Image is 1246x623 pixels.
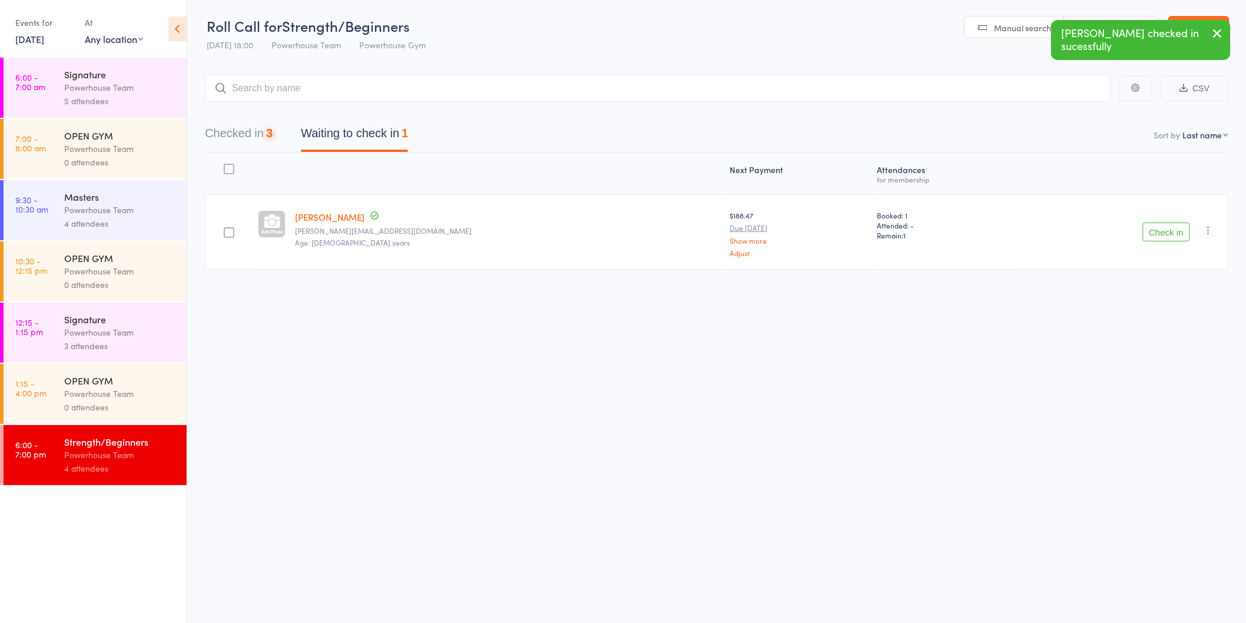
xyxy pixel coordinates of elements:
time: 6:00 - 7:00 am [15,72,45,91]
div: 0 attendees [64,278,177,291]
div: OPEN GYM [64,374,177,387]
div: Signature [64,68,177,81]
span: Attended: - [877,220,1013,230]
div: Powerhouse Team [64,448,177,462]
a: [DATE] [15,32,44,45]
div: Powerhouse Team [64,326,177,339]
input: Search by name [205,75,1111,102]
div: Powerhouse Team [64,264,177,278]
span: Roll Call for [207,16,282,35]
a: Adjust [730,249,868,257]
div: 3 [266,127,273,140]
time: 7:00 - 8:00 am [15,134,46,153]
div: 5 attendees [64,94,177,108]
div: Events for [15,13,73,32]
time: 1:15 - 4:00 pm [15,379,47,397]
button: CSV [1161,76,1228,101]
a: 12:15 -1:15 pmSignaturePowerhouse Team3 attendees [4,303,187,363]
div: [PERSON_NAME] checked in sucessfully [1051,20,1231,60]
div: Last name [1183,129,1222,141]
div: OPEN GYM [64,129,177,142]
a: 10:30 -12:15 pmOPEN GYMPowerhouse Team0 attendees [4,241,187,301]
div: 3 attendees [64,339,177,353]
span: Powerhouse Gym [359,39,426,51]
small: elizabeth.as.ring@gmail.com [295,227,721,235]
time: 10:30 - 12:15 pm [15,256,47,275]
a: 9:30 -10:30 amMastersPowerhouse Team4 attendees [4,180,187,240]
a: [PERSON_NAME] [295,211,364,223]
span: Remain: [877,230,1013,240]
span: [DATE] 18:00 [207,39,253,51]
div: Any location [85,32,143,45]
div: $188.47 [730,210,868,257]
div: Masters [64,190,177,203]
div: Powerhouse Team [64,203,177,217]
time: 9:30 - 10:30 am [15,195,48,214]
span: Manual search [995,22,1052,34]
button: Checked in3 [205,121,273,152]
div: 0 attendees [64,400,177,414]
span: 1 [904,230,906,240]
span: Strength/Beginners [282,16,410,35]
div: Atten­dances [873,158,1018,189]
span: Booked: 1 [877,210,1013,220]
div: 0 attendees [64,155,177,169]
div: 4 attendees [64,462,177,475]
a: Exit roll call [1168,16,1230,39]
span: Powerhouse Team [271,39,341,51]
time: 6:00 - 7:00 pm [15,440,46,459]
a: 1:15 -4:00 pmOPEN GYMPowerhouse Team0 attendees [4,364,187,424]
a: 6:00 -7:00 pmStrength/BeginnersPowerhouse Team4 attendees [4,425,187,485]
div: OPEN GYM [64,251,177,264]
label: Sort by [1154,129,1181,141]
div: for membership [877,175,1013,183]
time: 12:15 - 1:15 pm [15,317,43,336]
small: Due [DATE] [730,224,868,232]
div: Powerhouse Team [64,81,177,94]
div: Signature [64,313,177,326]
button: Waiting to check in1 [301,121,408,152]
div: 1 [402,127,408,140]
div: Powerhouse Team [64,142,177,155]
div: Next Payment [725,158,873,189]
span: Age: [DEMOGRAPHIC_DATA] years [295,237,410,247]
div: Strength/Beginners [64,435,177,448]
a: 6:00 -7:00 amSignaturePowerhouse Team5 attendees [4,58,187,118]
a: 7:00 -8:00 amOPEN GYMPowerhouse Team0 attendees [4,119,187,179]
div: 4 attendees [64,217,177,230]
a: Show more [730,237,868,244]
div: Powerhouse Team [64,387,177,400]
div: At [85,13,143,32]
button: Check in [1143,223,1190,241]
